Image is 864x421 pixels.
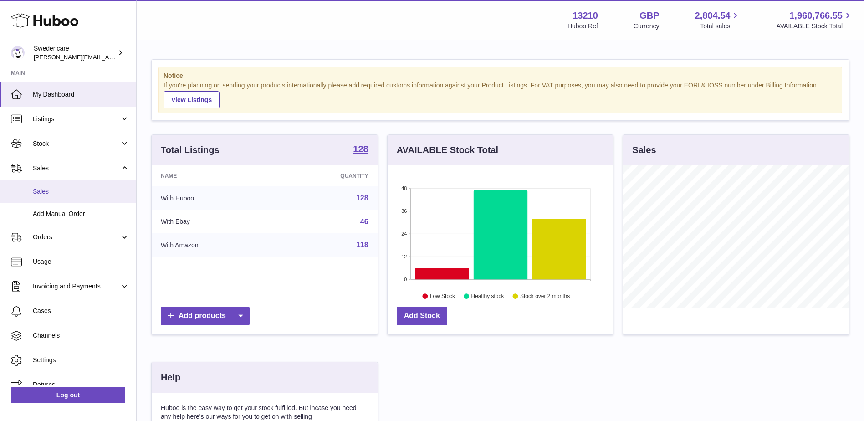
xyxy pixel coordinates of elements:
a: 128 [356,194,368,202]
h3: Help [161,371,180,384]
span: 2,804.54 [695,10,731,22]
span: Settings [33,356,129,365]
span: My Dashboard [33,90,129,99]
text: 36 [401,208,407,214]
div: Huboo Ref [567,22,598,31]
span: Total sales [700,22,741,31]
span: Channels [33,331,129,340]
th: Quantity [275,165,377,186]
a: Log out [11,387,125,403]
text: 48 [401,185,407,191]
span: 1,960,766.55 [789,10,843,22]
span: Sales [33,164,120,173]
a: 1,960,766.55 AVAILABLE Stock Total [776,10,853,31]
strong: 13210 [573,10,598,22]
p: Huboo is the easy way to get your stock fulfilled. But incase you need any help here's our ways f... [161,404,368,421]
strong: 128 [353,144,368,154]
a: Add Stock [397,307,447,325]
span: Sales [33,187,129,196]
span: [PERSON_NAME][EMAIL_ADDRESS][PERSON_NAME][DOMAIN_NAME] [34,53,231,61]
span: Add Manual Order [33,210,129,218]
span: Stock [33,139,120,148]
h3: Total Listings [161,144,220,156]
text: 0 [404,277,407,282]
h3: AVAILABLE Stock Total [397,144,498,156]
span: Orders [33,233,120,241]
td: With Huboo [152,186,275,210]
td: With Amazon [152,233,275,257]
span: AVAILABLE Stock Total [776,22,853,31]
text: 24 [401,231,407,236]
text: 12 [401,254,407,259]
h3: Sales [632,144,656,156]
span: Cases [33,307,129,315]
span: Usage [33,257,129,266]
div: Swedencare [34,44,116,62]
div: If you're planning on sending your products internationally please add required customs informati... [164,81,837,108]
a: 46 [360,218,368,226]
strong: GBP [639,10,659,22]
a: 128 [353,144,368,155]
strong: Notice [164,72,837,80]
a: 118 [356,241,368,249]
span: Listings [33,115,120,123]
a: Add products [161,307,250,325]
text: Healthy stock [471,293,504,299]
th: Name [152,165,275,186]
text: Low Stock [430,293,455,299]
td: With Ebay [152,210,275,234]
text: Stock over 2 months [520,293,570,299]
span: Returns [33,380,129,389]
img: simon.shaw@swedencare.co.uk [11,46,25,60]
div: Currency [634,22,660,31]
a: 2,804.54 Total sales [695,10,741,31]
span: Invoicing and Payments [33,282,120,291]
a: View Listings [164,91,220,108]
